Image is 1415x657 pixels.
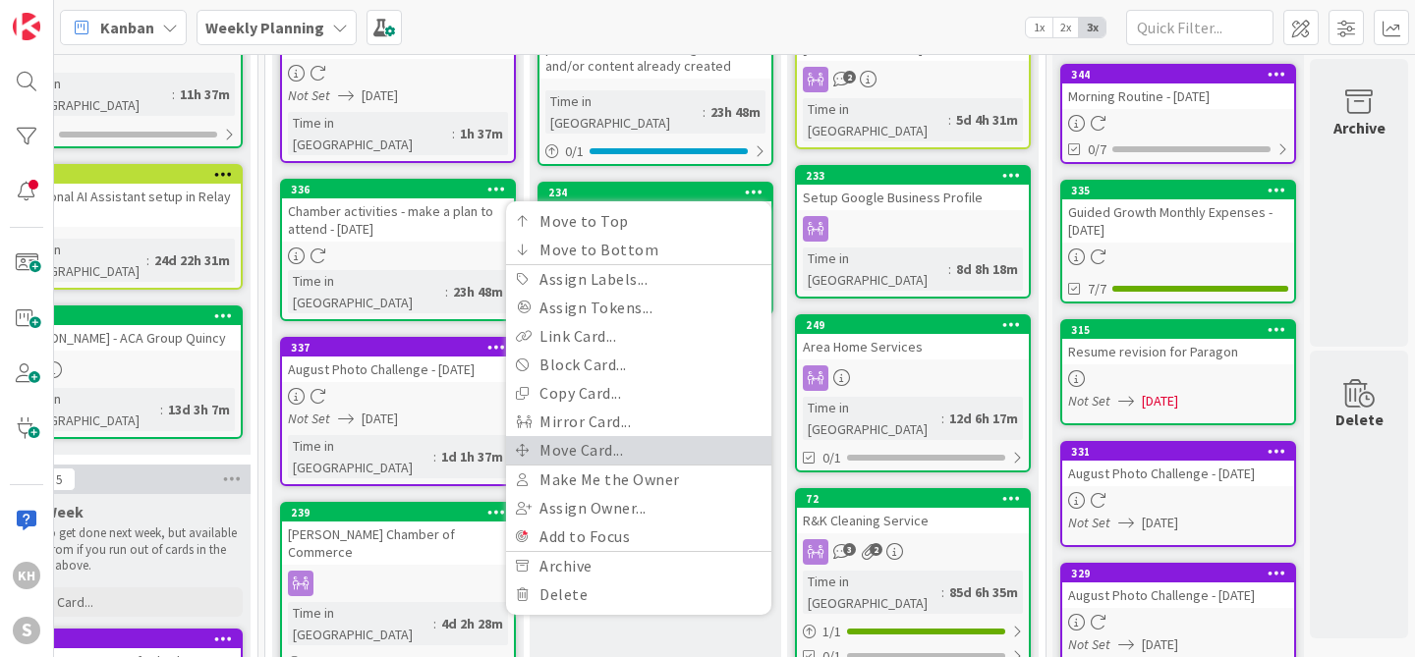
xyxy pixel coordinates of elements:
a: Move to Bottom [506,236,771,264]
span: 3x [1079,18,1105,37]
div: 5d 4h 31m [951,109,1023,131]
div: August Photo Challenge - [DATE] [1062,461,1294,486]
div: 12d 6h 17m [944,408,1023,429]
span: 2 [843,71,856,83]
div: Time in [GEOGRAPHIC_DATA] [15,239,146,282]
a: Delete [506,580,771,609]
div: 234Move to TopMove to BottomAssign Labels...Assign Tokens...Link Card...Block Card...Copy Card...... [539,184,771,201]
div: 329 [1062,565,1294,582]
span: 2 [870,543,882,556]
a: Link Card... [506,322,771,351]
i: Not Set [288,410,330,427]
a: Assign Owner... [506,494,771,522]
span: : [160,399,163,420]
div: August Photo Challenge - [DATE] [1062,582,1294,608]
div: 234Move to TopMove to BottomAssign Labels...Assign Tokens...Link Card...Block Card...Copy Card...... [539,184,771,227]
a: 344Morning Routine - [DATE]0/7 [1060,64,1296,164]
div: 1h 37m [455,123,508,144]
span: [DATE] [1142,513,1178,533]
a: 337August Photo Challenge - [DATE]Not Set[DATE]Time in [GEOGRAPHIC_DATA]:1d 1h 37m [280,337,516,486]
div: 344Morning Routine - [DATE] [1062,66,1294,109]
div: 72 [797,490,1029,508]
div: 315 [1062,321,1294,339]
div: 329 [1071,567,1294,580]
span: : [433,613,436,634]
div: 239 [282,504,514,521]
div: Time in [GEOGRAPHIC_DATA] [15,73,172,116]
div: Resume revision for Paragon [1062,339,1294,364]
a: Forever Photo Challenge - [DATE]Not Set[DATE]Time in [GEOGRAPHIC_DATA]:1h 37m [280,14,516,163]
div: 4d 2h 28m [436,613,508,634]
div: Archive [1333,116,1386,139]
a: 336Chamber activities - make a plan to attend - [DATE]Time in [GEOGRAPHIC_DATA]:23h 48m [280,179,516,321]
span: [DATE] [362,409,398,429]
div: 291[PERSON_NAME] - ACA Group Quincy [9,307,241,351]
div: 315 [1071,323,1294,337]
div: 344 [1071,68,1294,82]
div: 1d 1h 37m [436,446,508,467]
a: Assign Labels... [506,265,771,294]
div: Time in [GEOGRAPHIC_DATA] [803,247,948,291]
div: 335Guided Growth Monthly Expenses - [DATE] [1062,182,1294,243]
i: Not Set [1068,392,1110,410]
a: 233Setup Google Business ProfileTime in [GEOGRAPHIC_DATA]:8d 8h 18m [795,165,1031,299]
div: Time in [GEOGRAPHIC_DATA] [545,90,703,134]
div: 336 [282,181,514,198]
span: : [445,281,448,302]
span: : [146,249,149,271]
div: Additional AI Assistant setup in Relay app [9,184,241,227]
span: 0 / 1 [565,141,584,162]
a: Move Card... [506,436,771,465]
span: 7/7 [1088,279,1106,300]
span: : [941,408,944,429]
a: Make Me the Owner [506,465,771,494]
div: Area Home Services [797,334,1029,359]
div: 291 [18,309,241,323]
div: Time in [GEOGRAPHIC_DATA] [15,388,160,431]
span: 0/1 [822,448,841,468]
div: 331 [1062,443,1294,461]
b: Weekly Planning [205,18,324,37]
div: 250 [18,168,241,182]
span: [DATE] [1142,391,1178,411]
div: 249 [797,316,1029,334]
a: Archive [506,552,771,580]
div: Time in [GEOGRAPHIC_DATA] [288,112,452,155]
a: Block Card... [506,351,771,379]
div: 72R&K Cleaning Service [797,490,1029,533]
div: Time in [GEOGRAPHIC_DATA] [803,397,941,440]
p: Cards to get done next week, but available to pull from if you run out of cards in the column above. [11,525,239,574]
a: 331August Photo Challenge - [DATE]Not Set[DATE] [1060,441,1296,547]
img: Visit kanbanzone.com [13,13,40,40]
div: 336 [291,183,514,196]
a: 291[PERSON_NAME] - ACA Group QuincyTime in [GEOGRAPHIC_DATA]:13d 3h 7m [7,305,243,439]
div: 336Chamber activities - make a plan to attend - [DATE] [282,181,514,242]
span: : [703,101,706,123]
div: 239 [291,506,514,520]
div: R&K Cleaning Service [797,508,1029,533]
div: 329August Photo Challenge - [DATE] [1062,565,1294,608]
span: 1x [1026,18,1052,37]
div: Delete [1335,408,1384,431]
i: Not Set [1068,635,1110,653]
div: Setup Google Business Profile [797,185,1029,210]
div: 233 [797,167,1029,185]
span: : [948,258,951,280]
a: 249Area Home ServicesTime in [GEOGRAPHIC_DATA]:12d 6h 17m0/1 [795,314,1031,472]
div: 331 [1071,445,1294,459]
i: Not Set [288,86,330,104]
div: Chamber activities - make a plan to attend - [DATE] [282,198,514,242]
a: 315Resume revision for ParagonNot Set[DATE] [1060,319,1296,425]
div: 239[PERSON_NAME] Chamber of Commerce [282,504,514,565]
div: 120 [18,632,241,646]
div: Guided Growth Monthly Expenses - [DATE] [1062,199,1294,243]
div: 85d 6h 35m [944,581,1023,603]
div: 335 [1062,182,1294,199]
span: : [941,581,944,603]
div: Time in [GEOGRAPHIC_DATA] [803,98,948,141]
i: Not Set [1068,514,1110,531]
a: Copy Card... [506,379,771,408]
input: Quick Filter... [1126,10,1273,45]
span: 2x [1052,18,1079,37]
span: : [433,446,436,467]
